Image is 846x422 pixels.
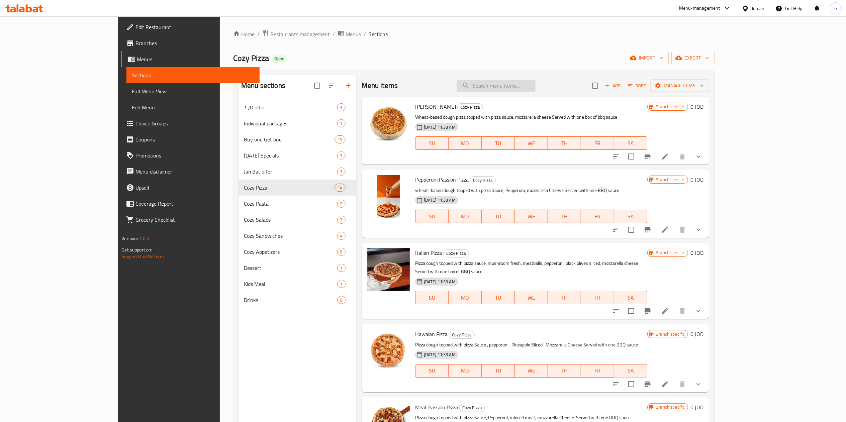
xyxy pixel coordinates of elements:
span: [DATE] 11:33 AM [421,124,458,130]
button: WE [515,291,548,304]
span: Cozy Pizza [244,184,335,192]
p: Pizza dough topped with pizza Sauce, Pepperoni, minced meat, mozzarella Cheese. Served with one B... [415,414,648,422]
span: Drinks [244,296,337,304]
div: Individual packages [244,119,337,127]
span: TH [551,212,578,221]
a: Upsell [121,180,259,196]
span: export [677,54,709,62]
a: Restaurants management [262,30,330,38]
button: TH [548,210,581,223]
button: Branch-specific-item [640,222,656,238]
button: TU [482,291,515,304]
span: Branch specific [653,331,687,337]
span: Buy one Get one [244,135,335,143]
a: Coupons [121,131,259,147]
button: sort-choices [608,148,624,165]
span: SU [418,138,446,148]
div: items [337,280,346,288]
button: SU [415,364,449,378]
span: Version: [121,234,138,243]
span: Upsell [135,184,254,192]
span: Cozy Sandwiches [244,232,337,240]
span: Cozy Pizza [458,103,483,111]
span: FR [584,366,612,376]
div: Cozy Salads3 [239,212,356,228]
li: / [364,30,366,38]
span: FR [584,293,612,303]
span: Sections [369,30,388,38]
span: SU [418,293,446,303]
span: SU [418,212,446,221]
span: [PERSON_NAME] [415,102,456,112]
div: Drinks8 [239,292,356,308]
div: items [337,232,346,240]
button: show more [690,222,707,238]
div: items [337,216,346,224]
button: delete [674,303,690,319]
h2: Menu sections [241,81,285,91]
a: Edit menu item [661,152,669,161]
span: TU [484,366,512,376]
span: Branch specific [653,177,687,183]
span: Meat Passion Pizza [415,402,458,412]
button: Add [602,81,624,91]
svg: Show Choices [694,226,702,234]
span: [DATE] 11:33 AM [421,279,458,285]
span: MO [451,138,479,148]
div: items [337,296,346,304]
span: Branch specific [653,404,687,410]
a: Menu disclaimer [121,164,259,180]
a: Coverage Report [121,196,259,212]
img: Hawaian Pizza [367,329,410,372]
a: Edit menu item [661,226,669,234]
input: search [457,80,536,92]
span: 1.0.0 [139,234,150,243]
p: wheat- based dough topped with pizza Sauce, Pepperoni, mozzarella Cheese Served with one BBQ sauce [415,186,648,195]
span: G [834,5,837,12]
svg: Show Choices [694,307,702,315]
span: 4 [338,233,345,239]
a: Sections [126,67,259,83]
span: 1 JD offer [244,103,337,111]
h6: 0 JOD [691,175,704,184]
nav: breadcrumb [233,30,715,38]
div: Jam3at offer [244,168,337,176]
span: 14 [335,185,345,191]
span: Sort sections [324,78,340,94]
div: [DATE] Specials3 [239,147,356,164]
button: show more [690,376,707,392]
svg: Show Choices [694,152,702,161]
div: Dessert1 [239,260,356,276]
div: Cozy Pasta2 [239,196,356,212]
span: Add item [602,81,624,91]
a: Choice Groups [121,115,259,131]
span: [DATE] Specials [244,151,337,160]
div: Cozy Pizza [459,404,485,412]
div: items [335,135,345,143]
div: Open [272,55,287,63]
span: Branch specific [653,104,687,110]
span: TU [484,293,512,303]
button: WE [515,210,548,223]
div: Dessert [244,264,337,272]
button: sort-choices [608,303,624,319]
span: Cozy Pizza [444,249,469,257]
div: Cozy Appetizers8 [239,244,356,260]
button: export [671,52,715,64]
button: SA [614,291,647,304]
span: SA [617,366,645,376]
div: Kids Meal1 [239,276,356,292]
span: Sort items [624,81,651,91]
span: Italian Pizza [415,248,442,258]
span: Cozy Salads [244,216,337,224]
div: items [337,103,346,111]
div: Jam3at offer3 [239,164,356,180]
p: Wheat-based dough pizza topped with pizza sauce, mozzarella cheese Served with one box of bbq sauce [415,113,648,121]
div: 1 JD offer3 [239,99,356,115]
button: SA [614,364,647,378]
span: Add [604,82,622,90]
span: 15 [335,136,345,143]
button: delete [674,222,690,238]
button: SA [614,210,647,223]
